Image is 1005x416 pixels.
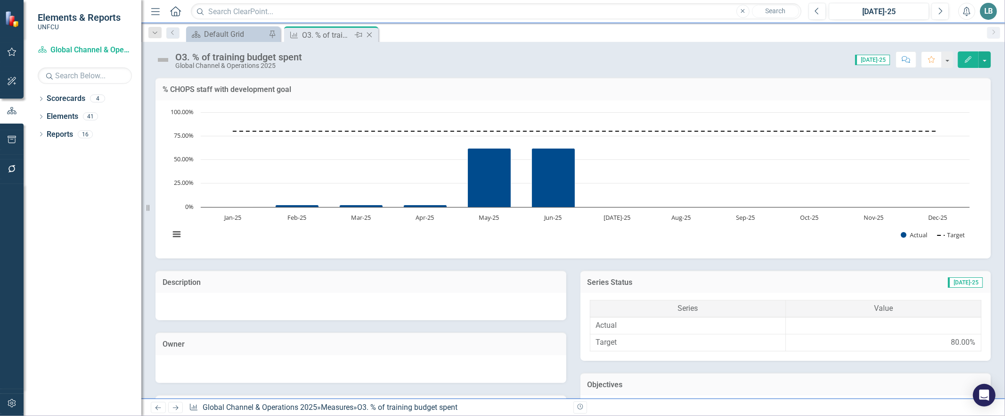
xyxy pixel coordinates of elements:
[188,28,266,40] a: Default Grid
[416,213,434,222] text: Apr-25
[83,113,98,121] div: 41
[204,28,266,40] div: Default Grid
[468,148,511,207] path: May-25, 62. Actual.
[588,278,809,287] h3: Series Status
[191,3,801,20] input: Search ClearPoint...
[590,334,785,351] td: Target
[5,11,21,27] img: ClearPoint Strategy
[785,300,981,317] th: Value
[174,155,194,163] text: 50.00%
[175,62,302,69] div: Global Channel & Operations 2025
[604,213,631,222] text: [DATE]-25
[185,202,194,211] text: 0%
[302,29,352,41] div: O3. % of training budget spent
[163,340,559,349] h3: Owner
[47,129,73,140] a: Reports
[980,3,997,20] button: LB
[47,93,85,104] a: Scorecards
[947,231,965,239] text: Target
[174,178,194,187] text: 25.00%
[47,111,78,122] a: Elements
[175,52,302,62] div: O3. % of training budget spent
[479,213,499,222] text: May-25
[736,213,755,222] text: Sep-25
[38,45,132,56] a: Global Channel & Operations 2025
[287,213,306,222] text: Feb-25
[165,108,974,249] svg: Interactive chart
[901,231,927,239] button: Show Actual
[38,23,121,31] small: UNFCU
[165,108,981,249] div: Chart. Highcharts interactive chart.
[590,300,785,317] th: Series
[321,403,353,412] a: Measures
[223,213,241,222] text: Jan-25
[532,148,575,207] path: Jun-25, 62. Actual.
[203,403,317,412] a: Global Channel & Operations 2025
[404,205,447,207] path: Apr-25, 2. Actual.
[276,205,319,207] path: Feb-25, 2. Actual.
[340,205,383,207] path: Mar-25, 2. Actual.
[155,52,171,67] img: Not Defined
[38,12,121,23] span: Elements & Reports
[189,402,566,413] div: » »
[38,67,132,84] input: Search Below...
[752,5,799,18] button: Search
[855,55,890,65] span: [DATE]-25
[973,384,996,407] div: Open Intercom Messenger
[90,95,105,103] div: 4
[937,231,965,239] button: Show Target
[928,213,947,222] text: Dec-25
[672,213,691,222] text: Aug-25
[163,278,559,287] h3: Description
[231,129,940,133] g: Target, series 2 of 2. Line with 12 data points.
[78,130,93,138] div: 16
[170,227,183,241] button: View chart menu, Chart
[588,381,984,389] h3: Objectives
[351,213,371,222] text: Mar-25
[590,317,785,334] td: Actual
[174,131,194,140] text: 75.00%
[948,277,983,288] span: [DATE]-25
[171,108,194,116] text: 100.00%
[357,403,458,412] div: O3. % of training budget spent
[801,213,819,222] text: Oct-25
[163,85,984,94] h3: % CHOPS staff with development goal
[832,6,926,17] div: [DATE]-25
[765,7,785,15] span: Search
[544,213,562,222] text: Jun-25
[864,213,883,222] text: Nov-25
[910,231,927,239] text: Actual
[951,337,975,348] div: 80.00%
[829,3,929,20] button: [DATE]-25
